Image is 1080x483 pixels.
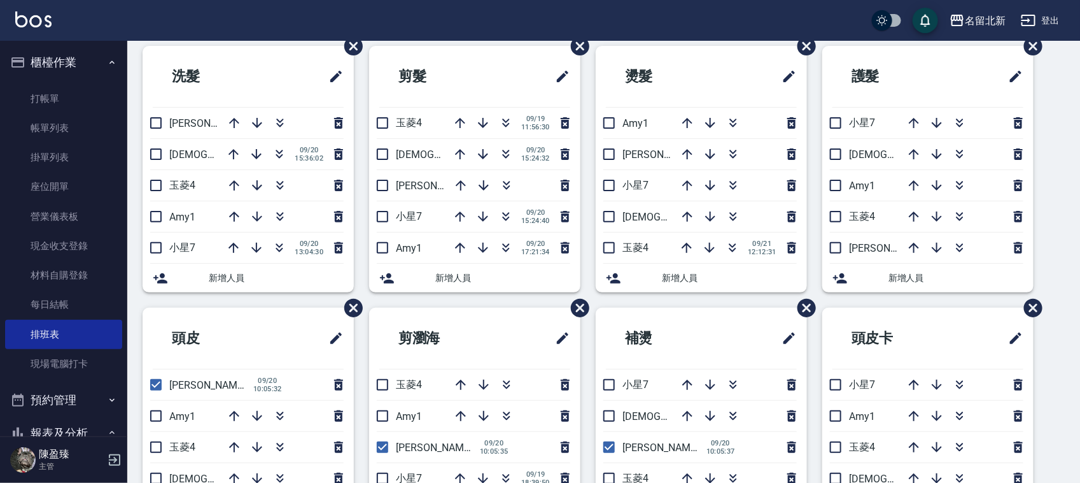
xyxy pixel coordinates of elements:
[169,441,195,453] span: 玉菱4
[321,61,344,92] span: 修改班表的標題
[561,289,591,327] span: 刪除班表
[832,315,957,361] h2: 頭皮卡
[5,290,122,319] a: 每日結帳
[396,242,422,254] span: Amy1
[169,379,251,391] span: [PERSON_NAME]2
[5,172,122,201] a: 座位開單
[480,439,508,447] span: 09/20
[606,315,723,361] h2: 補燙
[5,84,122,113] a: 打帳單
[5,231,122,261] a: 現金收支登錄
[849,378,875,391] span: 小星7
[5,143,122,172] a: 掛單列表
[295,240,323,248] span: 09/20
[521,208,550,217] span: 09/20
[5,384,122,417] button: 預約管理
[965,13,1006,29] div: 名留北新
[521,115,550,123] span: 09/19
[143,264,354,292] div: 新增人員
[521,154,550,162] span: 15:24:32
[1016,9,1065,32] button: 登出
[606,54,723,99] h2: 燙髮
[169,211,195,223] span: Amy1
[5,417,122,450] button: 報表及分析
[622,242,649,254] span: 玉菱4
[169,148,280,161] span: [DEMOGRAPHIC_DATA]9
[153,315,270,361] h2: 頭皮
[169,410,195,422] span: Amy1
[822,264,1034,292] div: 新增人員
[832,54,950,99] h2: 護髮
[39,461,104,472] p: 主管
[15,11,52,27] img: Logo
[1000,61,1023,92] span: 修改班表的標題
[622,148,705,161] span: [PERSON_NAME]2
[706,447,735,456] span: 10:05:37
[369,264,580,292] div: 新增人員
[480,447,508,456] span: 10:05:35
[596,264,807,292] div: 新增人員
[774,323,797,354] span: 修改班表的標題
[521,240,550,248] span: 09/20
[849,148,960,161] span: [DEMOGRAPHIC_DATA]9
[335,289,365,327] span: 刪除班表
[321,323,344,354] span: 修改班表的標題
[1000,323,1023,354] span: 修改班表的標題
[521,248,550,256] span: 17:21:34
[849,242,931,254] span: [PERSON_NAME]2
[5,320,122,349] a: 排班表
[396,378,422,391] span: 玉菱4
[379,54,496,99] h2: 剪髮
[396,442,478,454] span: [PERSON_NAME]2
[169,242,195,254] span: 小星7
[396,148,507,161] span: [DEMOGRAPHIC_DATA]9
[169,117,251,129] span: [PERSON_NAME]2
[153,54,270,99] h2: 洗髮
[396,117,422,129] span: 玉菱4
[706,439,735,447] span: 09/20
[774,61,797,92] span: 修改班表的標題
[396,210,422,222] span: 小星7
[169,179,195,191] span: 玉菱4
[379,315,503,361] h2: 剪瀏海
[788,27,818,65] span: 刪除班表
[547,323,570,354] span: 修改班表的標題
[335,27,365,65] span: 刪除班表
[5,261,122,290] a: 材料自購登錄
[662,271,797,285] span: 新增人員
[521,146,550,154] span: 09/20
[944,8,1011,34] button: 名留北新
[253,385,282,393] span: 10:05:32
[5,46,122,79] button: 櫃檯作業
[295,154,323,162] span: 15:36:02
[622,378,649,391] span: 小星7
[1014,289,1044,327] span: 刪除班表
[39,448,104,461] h5: 陳盈臻
[253,377,282,385] span: 09/20
[396,410,422,422] span: Amy1
[622,179,649,191] span: 小星7
[622,410,733,422] span: [DEMOGRAPHIC_DATA]9
[521,470,550,479] span: 09/19
[5,202,122,231] a: 營業儀表板
[913,8,938,33] button: save
[849,210,875,222] span: 玉菱4
[295,248,323,256] span: 13:04:30
[5,113,122,143] a: 帳單列表
[435,271,570,285] span: 新增人員
[561,27,591,65] span: 刪除班表
[1014,27,1044,65] span: 刪除班表
[10,447,36,473] img: Person
[5,349,122,378] a: 現場電腦打卡
[521,217,550,225] span: 15:24:40
[622,117,649,129] span: Amy1
[622,211,733,223] span: [DEMOGRAPHIC_DATA]9
[748,248,776,256] span: 12:12:31
[849,180,875,192] span: Amy1
[622,442,705,454] span: [PERSON_NAME]2
[521,123,550,131] span: 11:56:30
[788,289,818,327] span: 刪除班表
[849,117,875,129] span: 小星7
[295,146,323,154] span: 09/20
[849,410,875,422] span: Amy1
